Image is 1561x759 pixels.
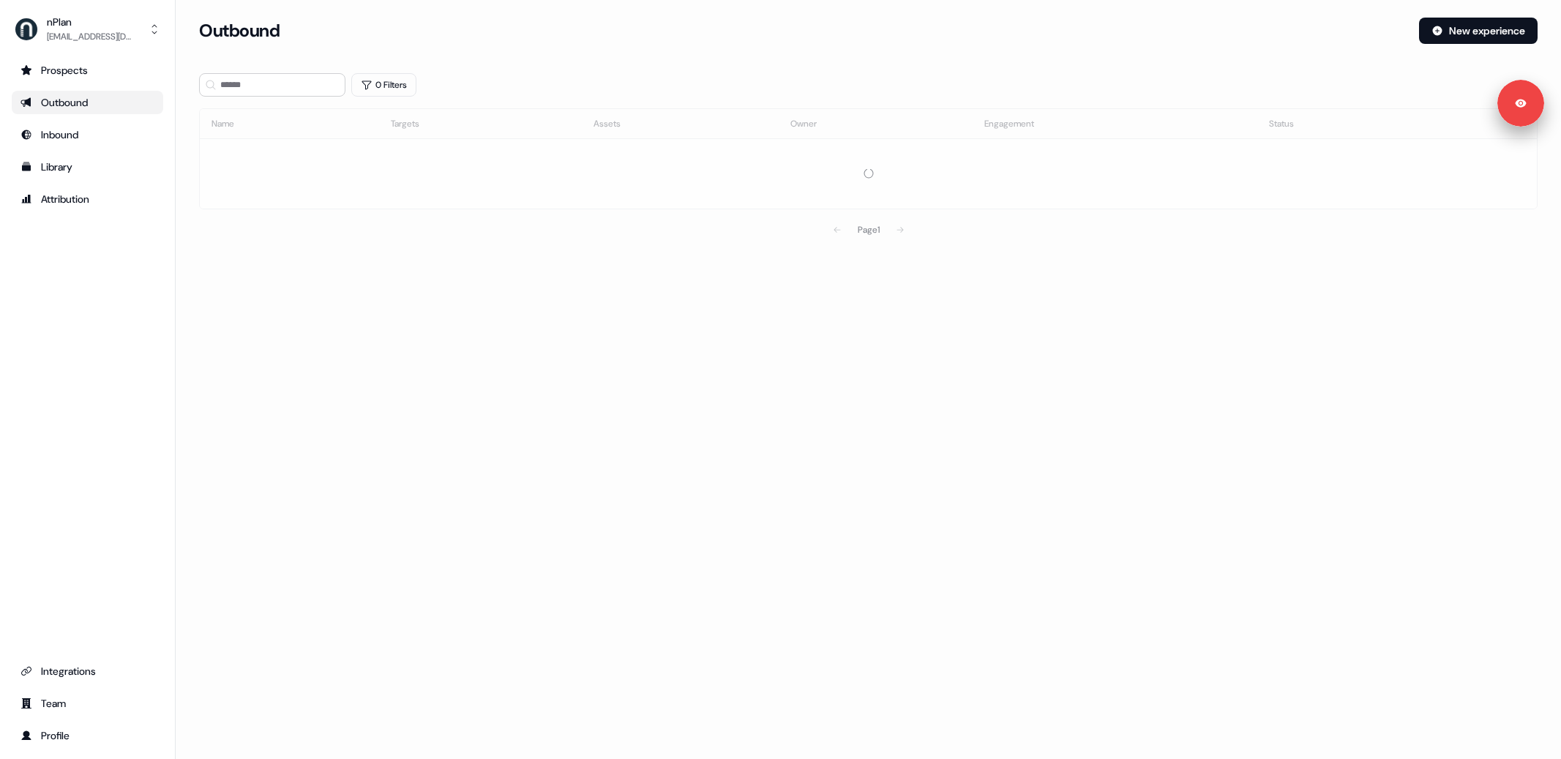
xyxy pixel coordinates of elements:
div: Team [20,696,154,711]
div: nPlan [47,15,135,29]
button: 0 Filters [351,73,416,97]
div: Library [20,160,154,174]
a: Go to outbound experience [12,91,163,114]
a: Go to templates [12,155,163,179]
a: Go to profile [12,724,163,747]
a: Go to prospects [12,59,163,82]
div: Integrations [20,664,154,678]
button: New experience [1419,18,1538,44]
div: Outbound [20,95,154,110]
h3: Outbound [199,20,280,42]
div: Prospects [20,63,154,78]
div: Attribution [20,192,154,206]
a: Go to attribution [12,187,163,211]
a: Go to Inbound [12,123,163,146]
a: Go to team [12,692,163,715]
div: [EMAIL_ADDRESS][DOMAIN_NAME] [47,29,135,44]
div: Profile [20,728,154,743]
div: Inbound [20,127,154,142]
a: Go to integrations [12,659,163,683]
button: nPlan[EMAIL_ADDRESS][DOMAIN_NAME] [12,12,163,47]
